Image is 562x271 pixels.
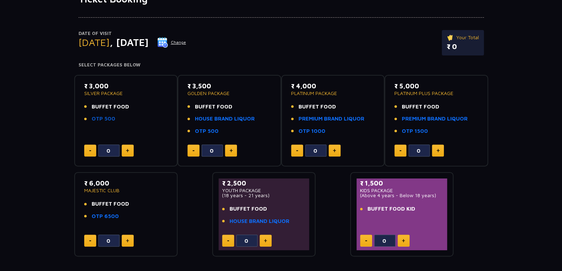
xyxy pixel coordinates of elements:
[447,34,454,41] img: ticket
[92,212,119,220] a: OTP 6500
[89,150,91,151] img: minus
[89,240,91,241] img: minus
[230,149,233,152] img: plus
[365,240,367,241] img: minus
[195,115,255,123] a: HOUSE BRAND LIQUOR
[436,149,440,152] img: plus
[394,91,478,96] p: PLATINUM PLUS PACKAGE
[92,103,129,111] span: BUFFET FOOD
[222,193,306,198] p: (18 years - 21 years)
[367,205,415,213] span: BUFFET FOOD KID
[264,239,267,242] img: plus
[157,37,186,48] button: Change
[110,36,149,48] span: , [DATE]
[402,239,405,242] img: plus
[360,193,444,198] p: (Above 4 years - Below 18 years)
[126,149,129,152] img: plus
[79,62,484,68] h4: Select Packages Below
[79,30,186,37] p: Date of Visit
[402,115,468,123] a: PREMIUM BRAND LIQUOR
[333,149,336,152] img: plus
[447,34,479,41] p: Your Total
[399,150,401,151] img: minus
[291,81,375,91] p: ₹ 4,000
[291,91,375,96] p: PLATINUM PACKAGE
[299,103,336,111] span: BUFFET FOOD
[299,127,325,135] a: OTP 1000
[92,115,115,123] a: OTP 500
[187,91,271,96] p: GOLDEN PACKAGE
[192,150,195,151] img: minus
[230,205,267,213] span: BUFFET FOOD
[84,81,168,91] p: ₹ 3,000
[222,188,306,193] p: YOUTH PACKAGE
[447,41,479,52] p: ₹ 0
[360,178,444,188] p: ₹ 1,500
[394,81,478,91] p: ₹ 5,000
[187,81,271,91] p: ₹ 3,500
[299,115,364,123] a: PREMIUM BRAND LIQUOR
[222,178,306,188] p: ₹ 2,500
[84,178,168,188] p: ₹ 6,000
[79,36,110,48] span: [DATE]
[402,127,428,135] a: OTP 1500
[195,103,232,111] span: BUFFET FOOD
[84,91,168,96] p: SILVER PACKAGE
[230,217,289,225] a: HOUSE BRAND LIQUOR
[92,200,129,208] span: BUFFET FOOD
[195,127,219,135] a: OTP 500
[84,188,168,193] p: MAJESTIC CLUB
[296,150,298,151] img: minus
[227,240,229,241] img: minus
[126,239,129,242] img: plus
[402,103,439,111] span: BUFFET FOOD
[360,188,444,193] p: KIDS PACKAGE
